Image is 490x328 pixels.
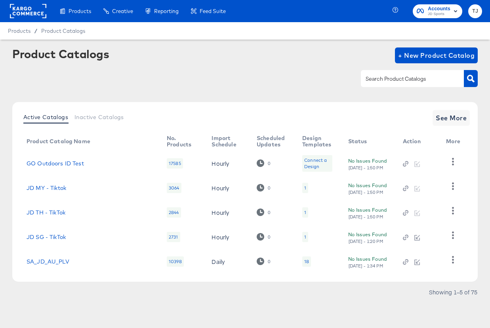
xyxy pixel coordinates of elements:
div: Product Catalog Name [27,138,90,144]
a: GO Outdoors ID Test [27,160,84,167]
div: No. Products [167,135,196,148]
span: JD Sports [428,11,450,17]
input: Search Product Catalogs [364,74,448,83]
div: 18 [304,258,309,265]
div: 1 [302,183,308,193]
div: 1 [304,185,306,191]
span: TJ [471,7,479,16]
a: SA_JD_AU_PLV [27,258,69,265]
div: 0 [267,161,271,166]
span: / [31,28,41,34]
button: See More [433,110,470,126]
div: 0 [267,210,271,215]
div: Product Catalogs [12,47,109,60]
td: Hourly [205,151,250,176]
div: Scheduled Updates [257,135,286,148]
div: Connect a Design [302,155,332,172]
span: Products [8,28,31,34]
span: + New Product Catalog [398,50,475,61]
div: 0 [257,159,271,167]
div: 0 [257,233,271,241]
td: Daily [205,249,250,274]
th: More [440,132,470,151]
span: Creative [112,8,133,14]
span: Feed Suite [200,8,226,14]
td: Hourly [205,176,250,200]
a: Product Catalogs [41,28,85,34]
div: 0 [257,184,271,191]
div: Import Schedule [212,135,240,148]
a: JD MY - Tiktok [27,185,66,191]
span: See More [436,112,467,123]
div: 0 [257,209,271,216]
div: 3064 [167,183,181,193]
div: 1 [302,207,308,218]
th: Action [397,132,440,151]
div: Showing 1–5 of 75 [429,289,478,295]
div: 17585 [167,158,183,169]
span: Inactive Catalogs [74,114,124,120]
a: JD SG - TikTok [27,234,66,240]
span: Active Catalogs [23,114,68,120]
a: JD TH - TikTok [27,209,65,216]
button: TJ [468,4,482,18]
div: 2731 [167,232,180,242]
div: 10398 [167,256,184,267]
div: 0 [267,234,271,240]
button: + New Product Catalog [395,47,478,63]
div: 1 [302,232,308,242]
div: 1 [304,234,306,240]
th: Status [342,132,397,151]
div: 0 [267,259,271,264]
div: 2844 [167,207,181,218]
span: Accounts [428,5,450,13]
div: 0 [257,258,271,265]
div: 0 [267,185,271,191]
span: Reporting [154,8,179,14]
div: Connect a Design [304,157,330,170]
span: Products [69,8,91,14]
td: Hourly [205,225,250,249]
div: 18 [302,256,311,267]
div: Design Templates [302,135,332,148]
button: AccountsJD Sports [413,4,462,18]
div: 1 [304,209,306,216]
td: Hourly [205,200,250,225]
